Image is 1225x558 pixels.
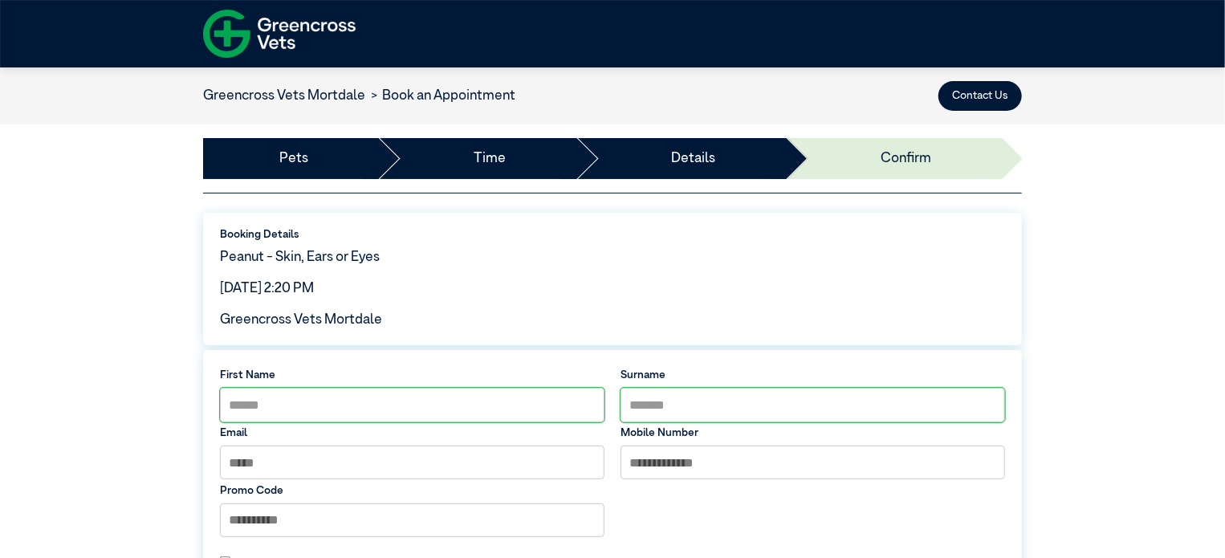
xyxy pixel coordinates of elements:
label: Email [220,425,604,441]
span: Peanut - Skin, Ears or Eyes [220,250,380,264]
a: Time [474,149,506,169]
button: Contact Us [938,81,1022,111]
label: Promo Code [220,483,604,499]
label: Booking Details [220,226,1005,242]
a: Greencross Vets Mortdale [203,89,365,103]
span: Greencross Vets Mortdale [220,313,382,327]
nav: breadcrumb [203,86,516,107]
label: Surname [621,367,1005,383]
label: First Name [220,367,604,383]
a: Details [671,149,715,169]
label: Mobile Number [621,425,1005,441]
a: Pets [279,149,308,169]
span: [DATE] 2:20 PM [220,282,314,295]
img: f-logo [203,4,356,63]
li: Book an Appointment [365,86,516,107]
